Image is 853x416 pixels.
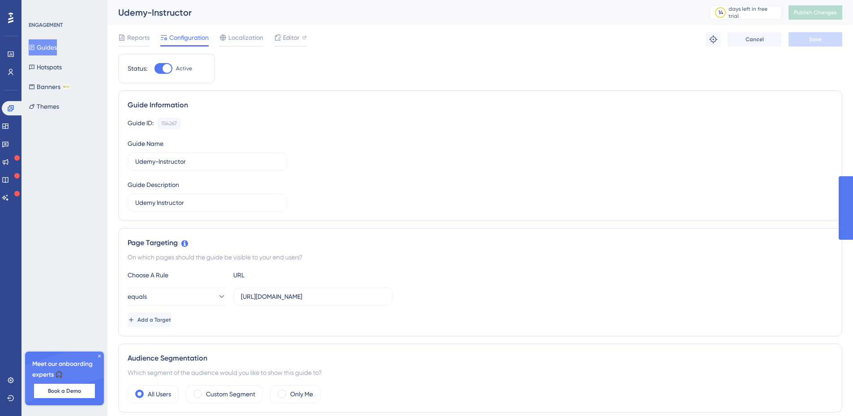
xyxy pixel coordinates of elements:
div: On which pages should the guide be visible to your end users? [128,252,833,263]
span: Cancel [746,36,764,43]
input: yourwebsite.com/path [241,292,385,301]
button: Hotspots [29,59,62,75]
div: Choose A Rule [128,270,226,280]
span: Save [809,36,822,43]
div: days left in free trial [729,5,778,20]
div: BETA [62,85,70,89]
span: Active [176,65,192,72]
label: Custom Segment [206,389,255,399]
button: BannersBETA [29,79,70,95]
div: ENGAGEMENT [29,21,63,29]
div: Guide Name [128,138,163,149]
button: Cancel [728,32,781,47]
button: Add a Target [128,313,171,327]
span: Meet our onboarding experts 🎧 [32,359,97,380]
span: Reports [127,32,150,43]
span: equals [128,291,147,302]
div: Audience Segmentation [128,353,833,364]
label: Only Me [290,389,313,399]
div: 154267 [161,120,177,127]
div: URL [233,270,332,280]
button: Publish Changes [789,5,842,20]
div: 14 [718,9,723,16]
div: Guide ID: [128,118,154,129]
button: Guides [29,39,57,55]
iframe: UserGuiding AI Assistant Launcher [815,381,842,408]
span: Book a Demo [48,387,81,395]
label: All Users [148,389,171,399]
div: Guide Description [128,179,179,190]
input: Type your Guide’s Description here [135,198,279,208]
span: Editor [283,32,300,43]
span: Publish Changes [794,9,837,16]
button: Save [789,32,842,47]
button: equals [128,288,226,306]
button: Book a Demo [34,384,95,398]
div: Which segment of the audience would you like to show this guide to? [128,367,833,378]
div: Status: [128,63,147,74]
button: Themes [29,98,59,115]
span: Localization [228,32,263,43]
div: Udemy-Instructor [118,6,687,19]
span: Add a Target [137,316,171,323]
div: Guide Information [128,100,833,110]
span: Configuration [169,32,209,43]
input: Type your Guide’s Name here [135,157,279,166]
div: Page Targeting [128,238,833,248]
